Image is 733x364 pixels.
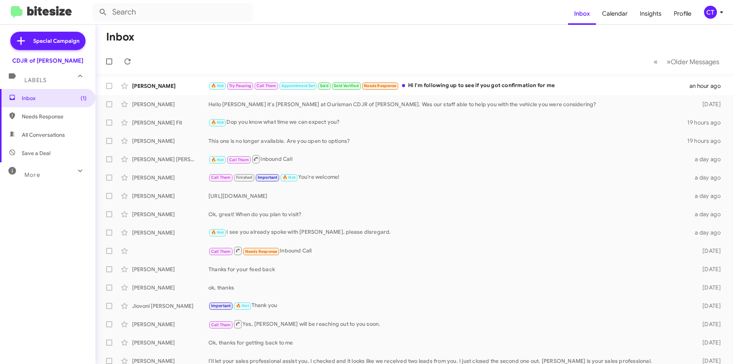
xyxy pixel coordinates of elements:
[634,3,668,25] a: Insights
[211,230,224,235] span: 🔥 Hot
[22,131,65,139] span: All Conversations
[132,137,208,145] div: [PERSON_NAME]
[690,339,727,346] div: [DATE]
[364,83,396,88] span: Needs Response
[690,302,727,310] div: [DATE]
[281,83,315,88] span: Appointment Set
[33,37,79,45] span: Special Campaign
[649,54,662,70] button: Previous
[132,192,208,200] div: [PERSON_NAME]
[690,265,727,273] div: [DATE]
[283,175,295,180] span: 🔥 Hot
[12,57,83,65] div: CDJR of [PERSON_NAME]
[229,83,251,88] span: Try Pausing
[208,137,687,145] div: This one is no longer available. Are you open to options?
[132,174,208,181] div: [PERSON_NAME]
[92,3,253,21] input: Search
[334,83,359,88] span: Sold Verified
[211,120,224,125] span: 🔥 Hot
[690,210,727,218] div: a day ago
[229,157,249,162] span: Call Them
[22,149,50,157] span: Save a Deal
[208,265,690,273] div: Thanks for your feed back
[211,322,231,327] span: Call Them
[649,54,724,70] nav: Page navigation example
[689,82,727,90] div: an hour ago
[245,249,278,254] span: Needs Response
[690,247,727,255] div: [DATE]
[208,100,690,108] div: Hello [PERSON_NAME] it's [PERSON_NAME] at Ourisman CDJR of [PERSON_NAME]. Was our staff able to h...
[690,155,727,163] div: a day ago
[568,3,596,25] a: Inbox
[132,210,208,218] div: [PERSON_NAME]
[106,31,134,43] h1: Inbox
[690,284,727,291] div: [DATE]
[208,210,690,218] div: Ok, great! When do you plan to visit?
[132,229,208,236] div: [PERSON_NAME]
[596,3,634,25] a: Calendar
[211,157,224,162] span: 🔥 Hot
[208,284,690,291] div: ok, thanks
[236,303,249,308] span: 🔥 Hot
[132,119,208,126] div: [PERSON_NAME] Fit
[320,83,329,88] span: Sold
[690,174,727,181] div: a day ago
[687,137,727,145] div: 19 hours ago
[671,58,719,66] span: Older Messages
[132,82,208,90] div: [PERSON_NAME]
[690,320,727,328] div: [DATE]
[208,173,690,182] div: You're welcome!
[132,339,208,346] div: [PERSON_NAME]
[697,6,725,19] button: CT
[208,319,690,329] div: Yes, [PERSON_NAME] will be reaching out to you soon.
[208,81,689,90] div: Hi I'm following up to see if you got confirmation for me
[132,320,208,328] div: [PERSON_NAME]
[236,175,253,180] span: Finished
[667,57,671,66] span: »
[704,6,717,19] div: CT
[22,113,87,120] span: Needs Response
[211,175,231,180] span: Call Them
[208,301,690,310] div: Thank you
[687,119,727,126] div: 19 hours ago
[22,94,87,102] span: Inbox
[208,192,690,200] div: [URL][DOMAIN_NAME]
[81,94,87,102] span: (1)
[211,303,231,308] span: Important
[654,57,658,66] span: «
[211,83,224,88] span: 🔥 Hot
[132,284,208,291] div: [PERSON_NAME]
[690,100,727,108] div: [DATE]
[211,249,231,254] span: Call Them
[208,246,690,256] div: Inbound Call
[258,175,278,180] span: Important
[132,302,208,310] div: Jiovoni [PERSON_NAME]
[662,54,724,70] button: Next
[208,339,690,346] div: Ok, thanks for getting back to me
[257,83,276,88] span: Call Them
[208,118,687,127] div: Dop you know what time we can expect you?
[24,171,40,178] span: More
[132,265,208,273] div: [PERSON_NAME]
[132,155,208,163] div: [PERSON_NAME] [PERSON_NAME]
[10,32,86,50] a: Special Campaign
[690,192,727,200] div: a day ago
[668,3,697,25] a: Profile
[208,228,690,237] div: I see you already spoke with [PERSON_NAME], please disregard.
[132,100,208,108] div: [PERSON_NAME]
[690,229,727,236] div: a day ago
[24,77,47,84] span: Labels
[208,154,690,164] div: Inbound Call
